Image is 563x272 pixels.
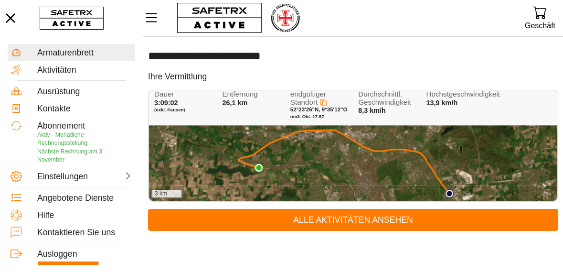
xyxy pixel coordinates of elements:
font: Kontaktieren Sie uns [37,228,115,237]
img: PathEnd.svg [255,163,263,172]
font: Dauer [154,90,174,98]
font: Höchstgeschwindigkeit [426,90,500,98]
font: Nächste Rechnung am 3. November [37,148,104,163]
img: Activities.svg [11,64,22,76]
font: Entfernung [222,90,257,98]
img: RescueLogo.png [270,2,300,33]
img: Subscription.svg [11,120,22,131]
a: Alle Aktivitäten ansehen [148,209,558,231]
font: 26,1 km [222,99,247,107]
font: 3 km [155,190,167,197]
font: 3:09:02 [154,99,178,107]
font: Geschäft [525,22,555,30]
font: 13,9 km/h [426,99,458,107]
font: endgültiger Standort [290,90,326,106]
font: Angebotene Dienste [37,193,114,203]
font: Durchschnittl. Geschwindigkeit [358,90,411,106]
img: PathStart.svg [445,189,454,198]
font: Kontakte [37,104,71,113]
img: Help.svg [11,209,22,221]
font: Einstellungen [37,172,88,181]
font: Aktivitäten [37,65,76,75]
font: 8,3 km/h [358,107,386,114]
font: Abonnement [37,121,85,131]
font: 3. Okt. 17:57 [297,114,324,119]
font: Ihre Vermittlung [148,72,207,81]
font: (exkl. Pausen) [154,107,185,112]
img: Equipment.svg [11,86,22,97]
font: 52°23'26"N, 9°35'12"O [290,107,348,112]
button: Speisekarte [143,8,167,28]
font: Alle Aktivitäten ansehen [293,215,413,225]
font: Ausloggen [37,249,77,259]
img: ContactUs.svg [11,227,22,238]
font: Ausrüstung [37,87,80,96]
font: Aktiv - Monatliche Rechnungsstellung [37,131,87,146]
font: Armaturenbrett [37,48,94,57]
font: um [290,114,297,119]
font: Hilfe [37,210,54,220]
